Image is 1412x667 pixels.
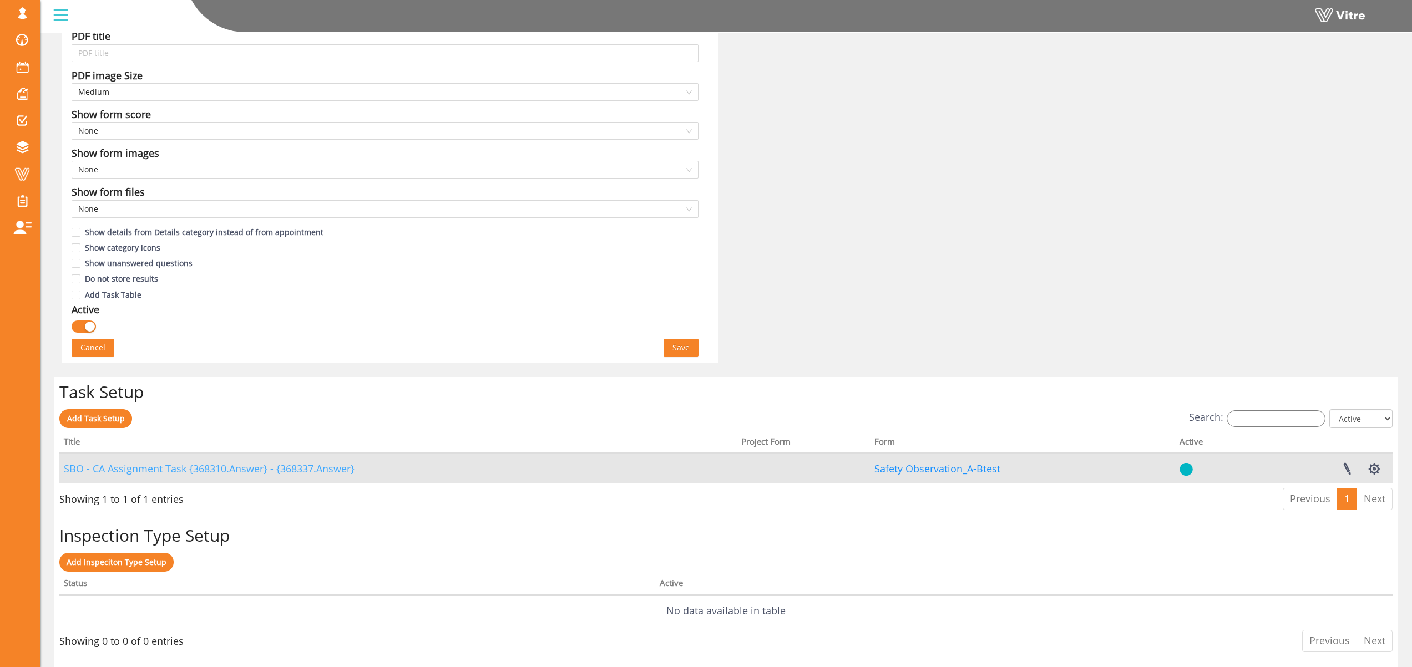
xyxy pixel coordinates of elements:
th: Form [870,433,1175,454]
span: Add Inspeciton Type Setup [67,557,166,567]
span: Save [672,342,690,354]
input: Search: [1227,410,1325,427]
th: Title [59,433,737,454]
button: Save [664,339,699,357]
span: Cancel [80,342,105,354]
div: Show form score [72,106,151,122]
span: None [78,201,692,217]
a: Safety Observation_A-Btest [874,462,1000,475]
th: Status [59,574,655,595]
th: Active [1175,433,1248,454]
a: 1 [1337,488,1357,510]
div: Show form images [72,145,159,161]
span: Add Task Table [80,289,146,300]
a: Add Inspeciton Type Setup [59,553,174,572]
h2: Inspection Type Setup [59,526,1393,544]
th: Active [655,574,1232,595]
div: Showing 0 to 0 of 0 entries [59,629,184,649]
span: Show category icons [80,242,165,253]
span: Do not store results [80,273,163,284]
div: Active [72,302,99,317]
span: Show details from Details category instead of from appointment [80,227,328,237]
button: Cancel [72,339,114,357]
span: Add Task Setup [67,413,125,424]
label: Search: [1189,409,1325,426]
div: PDF title [72,28,110,44]
span: None [78,161,692,178]
td: No data available in table [59,595,1393,625]
a: Add Task Setup [59,409,132,428]
th: Project Form [737,433,870,454]
div: PDF image Size [72,68,143,83]
span: Show unanswered questions [80,258,197,268]
h2: Task Setup [59,383,1393,401]
span: Medium [78,84,692,100]
div: Show form files [72,184,145,200]
div: Showing 1 to 1 of 1 entries [59,487,184,507]
a: SBO - CA Assignment Task {368310.Answer} - {368337.Answer} [64,462,355,475]
img: yes [1180,462,1193,476]
span: None [78,123,692,139]
input: PDF title [72,44,699,62]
